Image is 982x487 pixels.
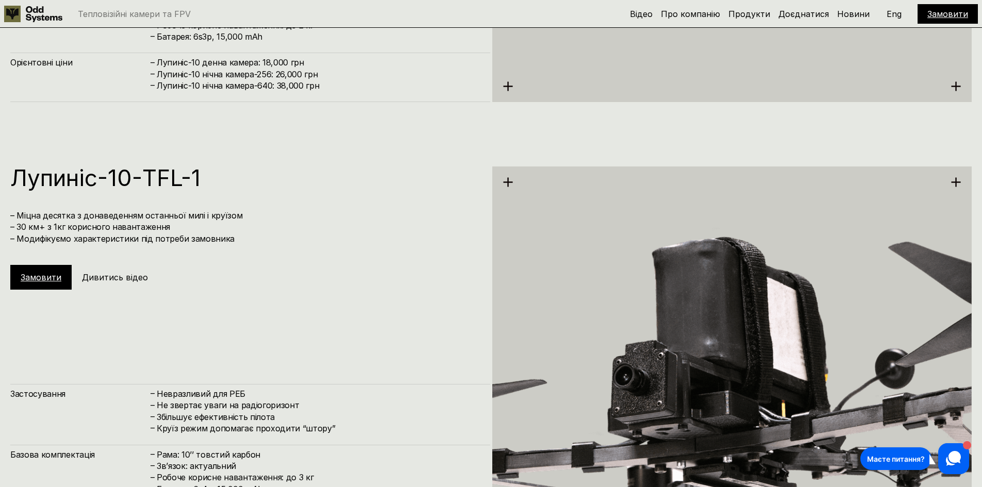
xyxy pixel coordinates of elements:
[157,399,480,411] h4: Не звертає уваги на радіогоризонт
[778,9,829,19] a: Доєднатися
[887,10,902,18] p: Eng
[151,448,155,460] h4: –
[151,30,155,42] h4: –
[157,449,480,460] h4: Рама: 10’’ товстий карбон
[82,272,148,283] h5: Дивитись відео
[151,56,155,68] h4: –
[157,460,480,472] h4: Зв’язок: актуальний
[10,166,480,189] h1: Лупиніс-10-TFL-1
[151,471,155,482] h4: –
[157,472,480,483] h4: Робоче корисне навантаження: до 3 кг
[21,272,61,282] a: Замовити
[661,9,720,19] a: Про компанію
[157,69,480,80] h4: Лупиніс-10 нічна камера-256: 26,000 грн
[78,10,191,18] p: Тепловізійні камери та FPV
[728,9,770,19] a: Продукти
[927,9,968,19] a: Замовити
[837,9,870,19] a: Новини
[630,9,653,19] a: Відео
[858,441,972,477] iframe: HelpCrunch
[10,57,149,68] h4: Орієнтовні ціни
[157,388,480,399] h4: Невразливий для РЕБ
[151,79,155,91] h4: –
[10,449,149,460] h4: Базова комплектація
[157,31,480,42] h4: Батарея: 6s3p, 15,000 mAh
[10,210,480,244] h4: – Міцна десятка з донаведенням останньої милі і круїзом – 30 км+ з 1кг корисного навантаження – М...
[157,423,480,434] h4: Круїз режим допомагає проходити “штору”
[151,68,155,79] h4: –
[10,388,149,399] h4: Застосування
[151,399,155,410] h4: –
[157,411,480,423] h4: Збільшує ефективність пілота
[151,388,155,399] h4: –
[151,460,155,471] h4: –
[151,422,155,433] h4: –
[151,411,155,422] h4: –
[157,80,480,91] h4: Лупиніс-10 нічна камера-640: 38,000 грн
[157,57,480,68] h4: Лупиніс-10 денна камера: 18,000 грн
